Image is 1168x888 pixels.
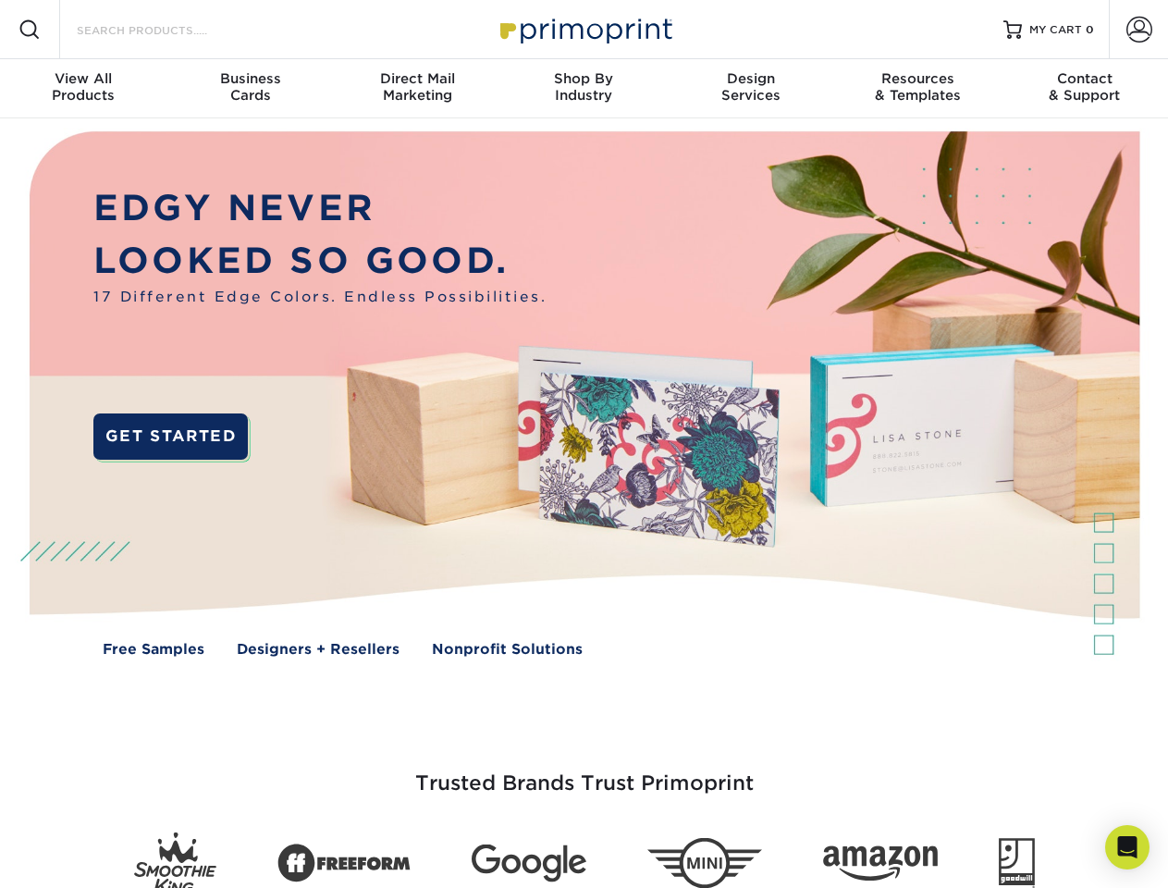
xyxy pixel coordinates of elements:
a: Shop ByIndustry [500,59,667,118]
a: Resources& Templates [834,59,1001,118]
span: MY CART [1029,22,1082,38]
a: Direct MailMarketing [334,59,500,118]
p: EDGY NEVER [93,182,547,235]
span: Contact [1002,70,1168,87]
span: Shop By [500,70,667,87]
img: Goodwill [999,838,1035,888]
a: Nonprofit Solutions [432,639,583,660]
img: Google [472,845,586,882]
span: Resources [834,70,1001,87]
a: Free Samples [103,639,204,660]
h3: Trusted Brands Trust Primoprint [43,727,1125,818]
span: 0 [1086,23,1094,36]
span: Design [668,70,834,87]
p: LOOKED SO GOOD. [93,235,547,288]
img: Primoprint [492,9,677,49]
a: BusinessCards [166,59,333,118]
span: Business [166,70,333,87]
div: Cards [166,70,333,104]
div: Services [668,70,834,104]
a: Contact& Support [1002,59,1168,118]
div: Industry [500,70,667,104]
img: Amazon [823,846,938,882]
a: Designers + Resellers [237,639,400,660]
input: SEARCH PRODUCTS..... [75,18,255,41]
div: & Support [1002,70,1168,104]
div: & Templates [834,70,1001,104]
div: Open Intercom Messenger [1105,825,1150,869]
span: 17 Different Edge Colors. Endless Possibilities. [93,287,547,308]
a: DesignServices [668,59,834,118]
a: GET STARTED [93,413,248,460]
div: Marketing [334,70,500,104]
span: Direct Mail [334,70,500,87]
